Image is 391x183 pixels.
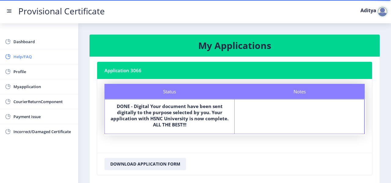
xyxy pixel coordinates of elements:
[360,8,376,13] label: Aditya
[13,53,73,60] span: Help/FAQ
[111,103,228,128] b: DONE - Digital Your document have been sent digitally to the purpose selected by you. Your applic...
[13,38,73,45] span: Dashboard
[97,39,372,52] h3: My Applications
[104,84,235,99] div: Status
[97,62,372,79] nb-card-header: Application 3066
[13,98,73,105] span: CourierReturnComponent
[104,158,186,170] button: Download Application Form
[13,113,73,120] span: Payment issue
[13,128,73,135] span: Incorrect/Damaged Certificate
[13,68,73,75] span: Profile
[235,84,365,99] div: Notes
[13,83,73,90] span: Myapplication
[12,8,111,14] a: Provisional Certificate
